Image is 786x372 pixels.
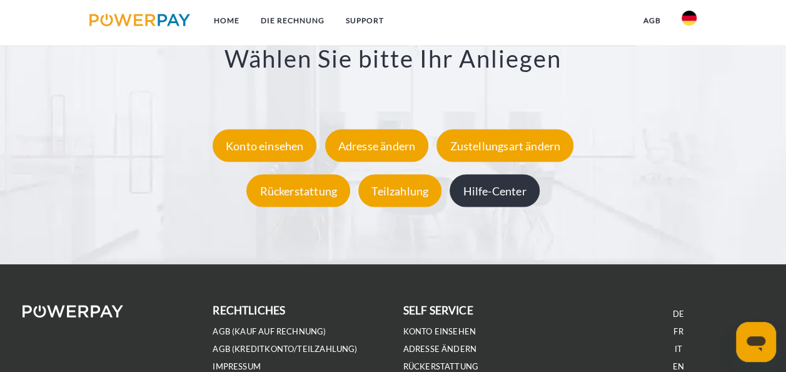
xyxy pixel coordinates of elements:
img: de [682,11,697,26]
a: agb [632,9,671,32]
a: Konto einsehen [209,139,320,153]
a: IMPRESSUM [213,361,261,372]
a: FR [673,326,683,337]
a: DIE RECHNUNG [250,9,335,32]
a: IT [675,344,682,354]
a: Konto einsehen [403,326,476,337]
div: Teilzahlung [358,175,441,207]
a: Teilzahlung [355,184,445,198]
img: logo-powerpay.svg [89,14,190,26]
a: AGB (Kauf auf Rechnung) [213,326,326,337]
a: AGB (Kreditkonto/Teilzahlung) [213,344,357,354]
div: Konto einsehen [213,130,317,162]
b: rechtliches [213,304,285,317]
a: Rückerstattung [243,184,353,198]
iframe: Schaltfläche zum Öffnen des Messaging-Fensters [736,322,776,362]
div: Hilfe-Center [450,175,539,207]
a: Home [203,9,250,32]
a: Zustellungsart ändern [433,139,577,153]
a: Rückerstattung [403,361,479,372]
div: Adresse ändern [325,130,429,162]
a: DE [673,309,684,319]
a: Adresse ändern [322,139,432,153]
b: self service [403,304,473,317]
div: Zustellungsart ändern [436,130,573,162]
a: EN [673,361,684,372]
a: SUPPORT [335,9,395,32]
a: Hilfe-Center [446,184,542,198]
img: logo-powerpay-white.svg [23,305,123,318]
h3: Wählen Sie bitte Ihr Anliegen [55,44,731,74]
a: Adresse ändern [403,344,477,354]
div: Rückerstattung [246,175,350,207]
